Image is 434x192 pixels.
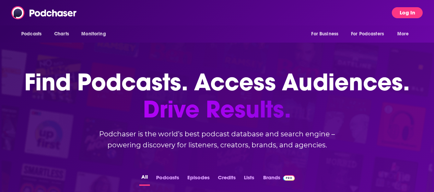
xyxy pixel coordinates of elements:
h1: Find Podcasts. Access Audiences. [24,69,410,123]
button: Podcasts [154,172,181,186]
span: Monitoring [81,29,106,39]
span: More [397,29,409,39]
button: open menu [77,27,115,41]
button: Lists [242,172,256,186]
button: open menu [392,27,418,41]
button: open menu [16,27,50,41]
a: Charts [50,27,73,41]
a: BrandsPodchaser Pro [263,172,295,186]
img: Podchaser - Follow, Share and Rate Podcasts [11,6,77,19]
button: Credits [216,172,238,186]
span: Podcasts [21,29,42,39]
button: Log In [392,7,423,18]
img: Podchaser Pro [283,175,295,181]
button: Episodes [185,172,212,186]
button: open menu [306,27,347,41]
span: Drive Results. [24,96,410,123]
button: All [139,172,150,186]
span: Charts [54,29,69,39]
button: open menu [347,27,394,41]
span: For Business [311,29,338,39]
span: For Podcasters [351,29,384,39]
h2: Podchaser is the world’s best podcast database and search engine – powering discovery for listene... [80,128,354,150]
